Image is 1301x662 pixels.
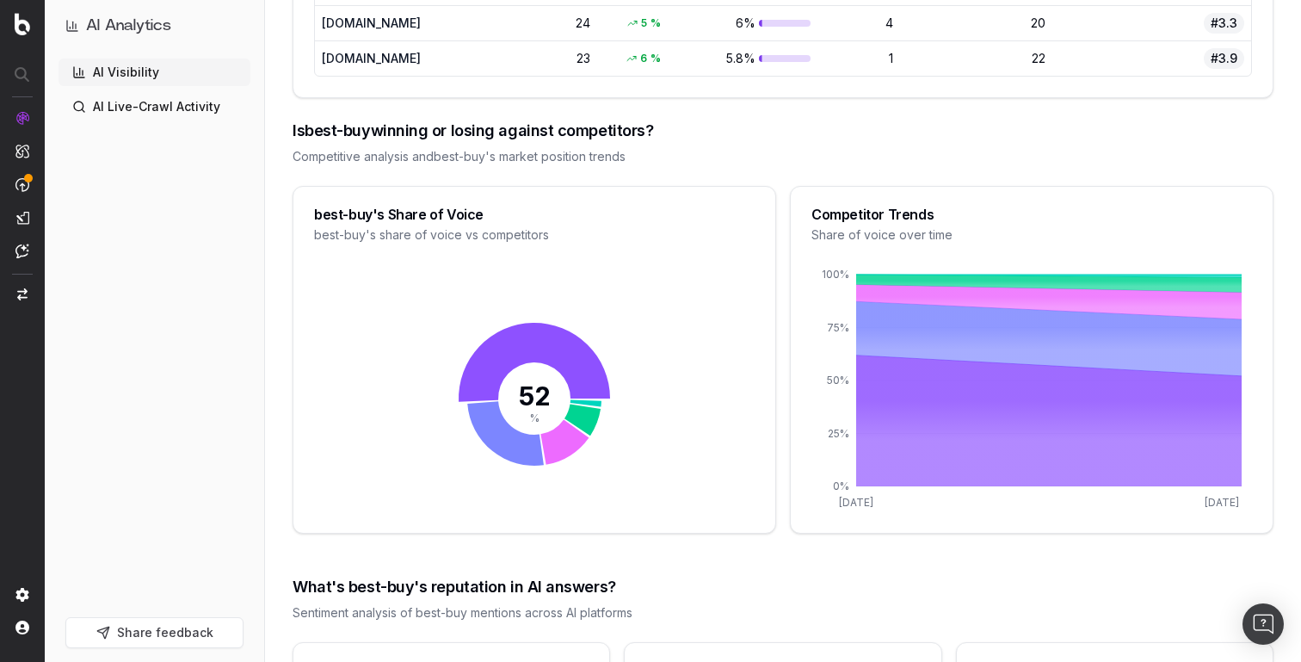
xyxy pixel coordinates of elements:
div: [DOMAIN_NAME] [322,50,462,67]
div: best-buy's Share of Voice [314,207,755,221]
img: Switch project [17,288,28,300]
div: 5 [619,15,669,32]
img: Botify logo [15,13,30,35]
tspan: % [530,411,540,424]
tspan: 52 [519,380,551,411]
img: Assist [15,244,29,258]
img: Analytics [15,111,29,125]
img: Studio [15,211,29,225]
button: Share feedback [65,617,244,648]
span: #3.3 [1204,13,1244,34]
img: My account [15,621,29,634]
img: Activation [15,177,29,192]
div: 22 [907,50,1045,67]
a: AI Visibility [59,59,250,86]
span: % [650,16,661,30]
div: 20 [907,15,1045,32]
tspan: 25% [828,426,849,439]
h1: AI Analytics [86,14,171,38]
div: [DOMAIN_NAME] [322,15,462,32]
a: AI Live-Crawl Activity [59,93,250,121]
div: 5.8% [683,50,811,67]
span: #3.9 [1204,48,1244,69]
div: Open Intercom Messenger [1242,603,1284,645]
div: best-buy's share of voice vs competitors [314,226,755,244]
div: 6% [683,15,811,32]
tspan: 75% [827,320,849,333]
tspan: 50% [827,374,849,387]
tspan: 100% [822,268,849,281]
div: Competitor Trends [811,207,1252,221]
button: AI Analytics [65,14,244,38]
div: Is best-buy winning or losing against competitors? [293,119,1273,143]
div: 4 [824,15,893,32]
img: Intelligence [15,144,29,158]
tspan: [DATE] [1205,495,1239,508]
div: 1 [824,50,893,67]
tspan: [DATE] [839,495,873,508]
div: 23 [532,50,590,67]
img: Setting [15,588,29,602]
div: 6 [618,50,669,67]
div: Competitive analysis and best-buy 's market position trends [293,148,1273,165]
span: % [650,52,661,65]
div: 24 [532,15,590,32]
tspan: 0% [833,479,849,492]
div: Share of voice over time [811,226,1252,244]
div: Sentiment analysis of best-buy mentions across AI platforms [293,604,1273,622]
div: What's best-buy's reputation in AI answers? [293,575,1273,599]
